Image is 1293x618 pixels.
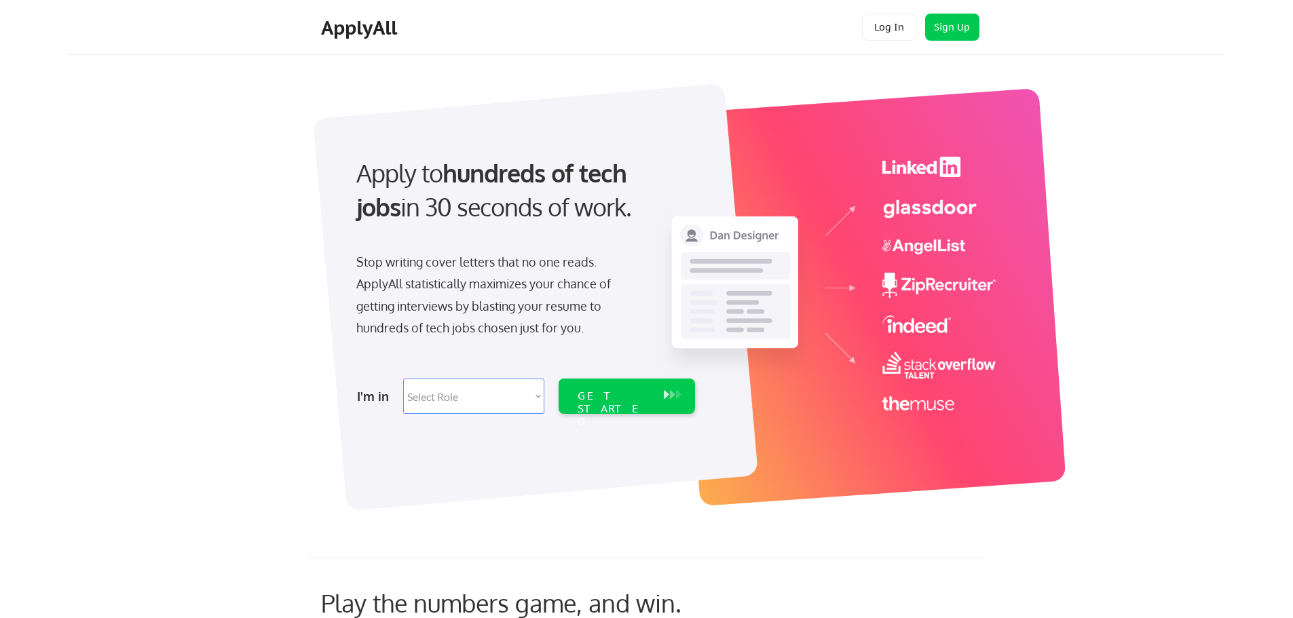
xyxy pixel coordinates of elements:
[357,385,395,407] div: I'm in
[356,156,690,225] div: Apply to in 30 seconds of work.
[321,16,401,39] div: ApplyAll
[578,389,650,429] div: GET STARTED
[862,14,916,41] button: Log In
[321,588,742,617] div: Play the numbers game, and win.
[356,157,633,222] strong: hundreds of tech jobs
[356,251,635,339] div: Stop writing cover letters that no one reads. ApplyAll statistically maximizes your chance of get...
[925,14,979,41] button: Sign Up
